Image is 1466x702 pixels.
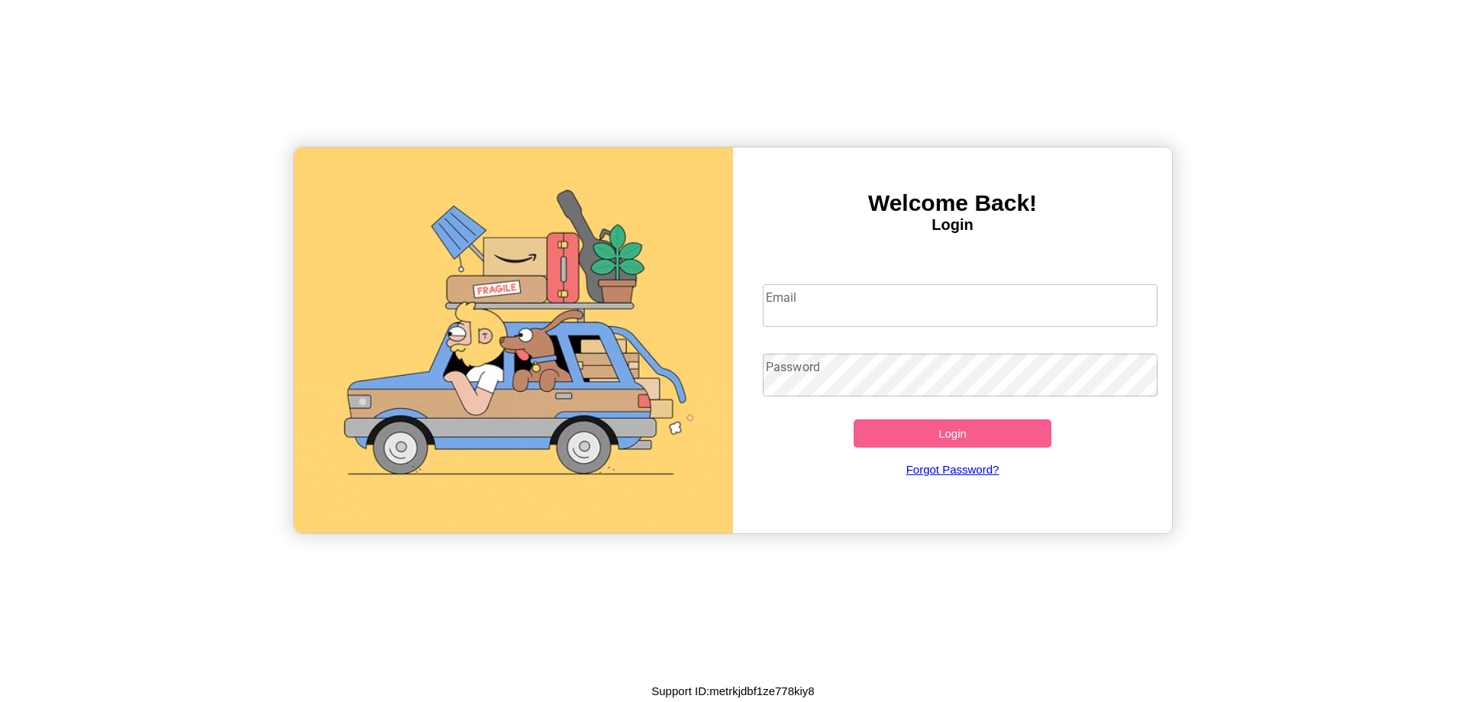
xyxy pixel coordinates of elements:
h4: Login [733,216,1172,234]
h3: Welcome Back! [733,190,1172,216]
button: Login [854,419,1051,448]
img: gif [294,147,733,533]
p: Support ID: metrkjdbf1ze778kiy8 [651,681,814,701]
a: Forgot Password? [755,448,1151,491]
